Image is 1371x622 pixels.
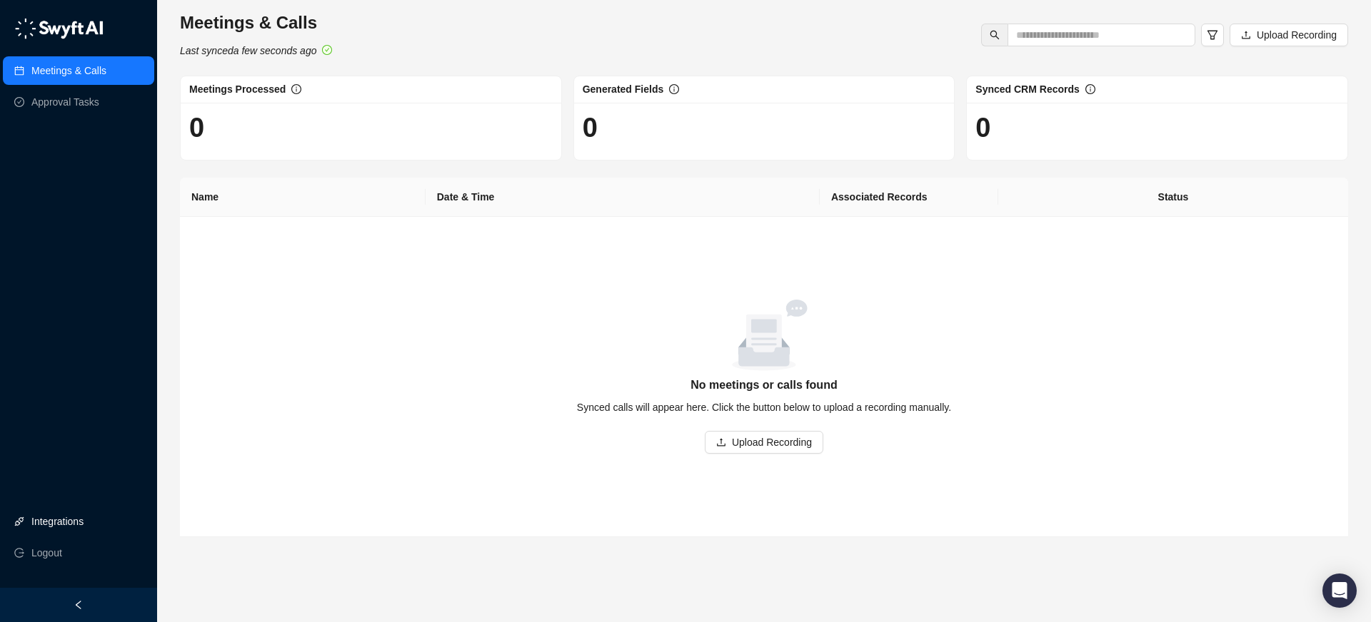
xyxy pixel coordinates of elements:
[180,178,426,217] th: Name
[583,83,664,95] span: Generated Fields
[1322,573,1357,608] div: Open Intercom Messenger
[669,84,679,94] span: info-circle
[180,11,332,34] h3: Meetings & Calls
[975,111,1339,144] h1: 0
[31,507,84,536] a: Integrations
[705,431,823,454] button: Upload Recording
[189,111,553,144] h1: 0
[732,434,812,450] span: Upload Recording
[975,83,1079,95] span: Synced CRM Records
[1085,84,1095,94] span: info-circle
[1230,24,1348,46] button: Upload Recording
[820,178,998,217] th: Associated Records
[31,56,106,85] a: Meetings & Calls
[583,111,946,144] h1: 0
[322,45,332,55] span: check-circle
[14,18,104,39] img: logo-05li4sbe.png
[31,539,62,567] span: Logout
[189,83,286,95] span: Meetings Processed
[990,30,1000,40] span: search
[180,45,316,56] i: Last synced a few seconds ago
[14,548,24,558] span: logout
[1257,27,1337,43] span: Upload Recording
[426,178,820,217] th: Date & Time
[1241,30,1251,40] span: upload
[197,377,1331,394] h5: No meetings or calls found
[1207,29,1218,41] span: filter
[31,88,99,116] a: Approval Tasks
[998,178,1348,217] th: Status
[74,600,84,610] span: left
[291,84,301,94] span: info-circle
[716,437,726,447] span: upload
[577,402,951,413] span: Synced calls will appear here. Click the button below to upload a recording manually.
